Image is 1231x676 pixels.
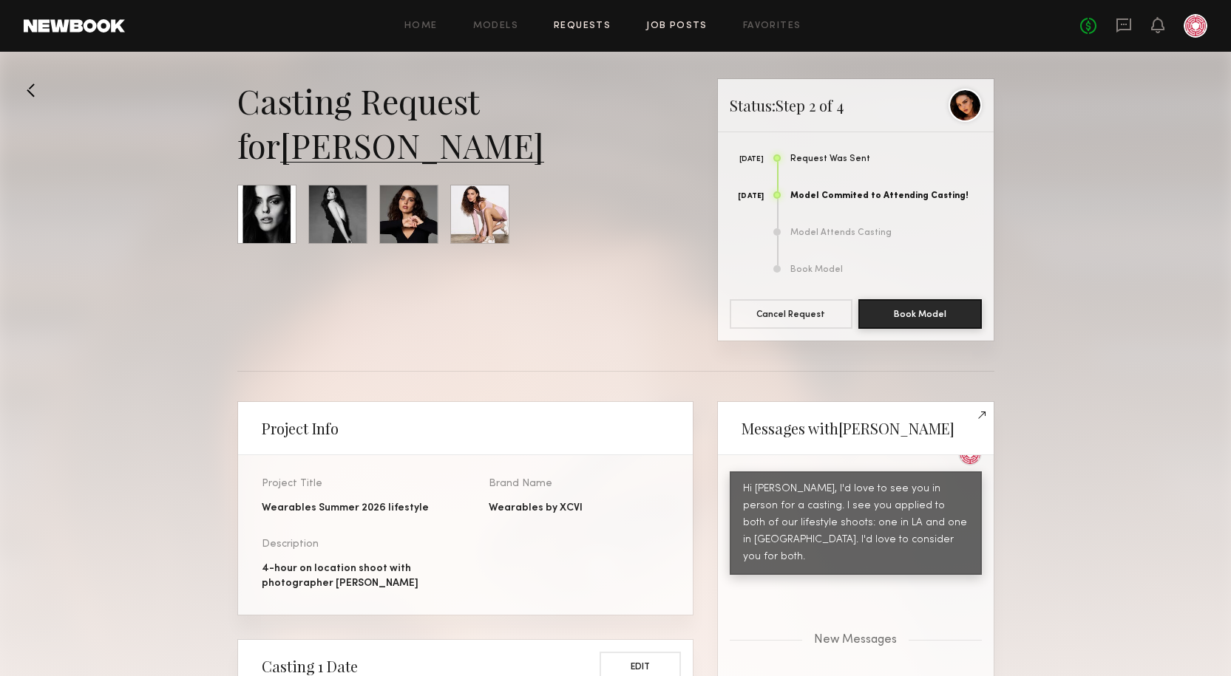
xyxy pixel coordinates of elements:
button: Book Model [858,299,982,329]
div: Book Model [790,265,982,275]
a: Job Posts [646,21,708,31]
div: Brand Name [489,479,669,489]
h2: Project Info [262,420,339,437]
h2: Casting 1 Date [262,658,358,675]
div: 4-hour on location shoot with photographer [PERSON_NAME] [262,561,442,591]
div: Project Title [262,479,442,489]
a: Models [473,21,518,31]
span: New Messages [814,634,897,646]
div: Wearables Summer 2026 lifestyle [262,501,442,516]
div: Request Was Sent [790,154,982,164]
h2: Messages with [PERSON_NAME] [742,420,954,437]
a: Favorites [743,21,801,31]
div: Casting Request for [237,78,694,167]
div: [DATE] [730,193,764,200]
div: Hi [PERSON_NAME], I'd love to see you in person for a casting. I see you applied to both of our l... [743,481,969,566]
div: Model Commited to Attending Casting! [790,191,982,201]
div: [DATE] [730,156,764,163]
div: Description [262,539,442,550]
a: Requests [554,21,611,31]
a: [PERSON_NAME] [280,123,544,167]
div: Wearables by XCVI [489,501,669,516]
div: Model Attends Casting [790,228,982,238]
a: Home [404,21,438,31]
div: Status: Step 2 of 4 [718,79,994,132]
button: Cancel Request [730,299,853,329]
